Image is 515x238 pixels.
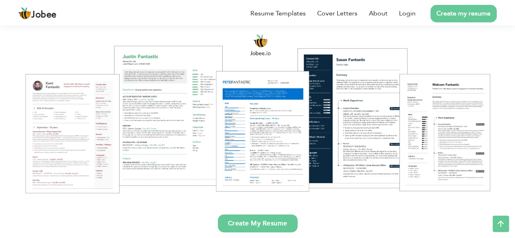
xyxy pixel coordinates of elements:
[430,5,497,22] a: Create my resume
[218,214,298,232] a: Create My Resume
[18,7,31,20] img: jobee.io
[399,9,416,18] a: Login
[18,7,57,20] a: Jobee
[31,11,57,20] span: Jobee
[317,9,357,18] a: Cover Letters
[250,9,306,18] a: Resume Templates
[369,9,388,18] a: About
